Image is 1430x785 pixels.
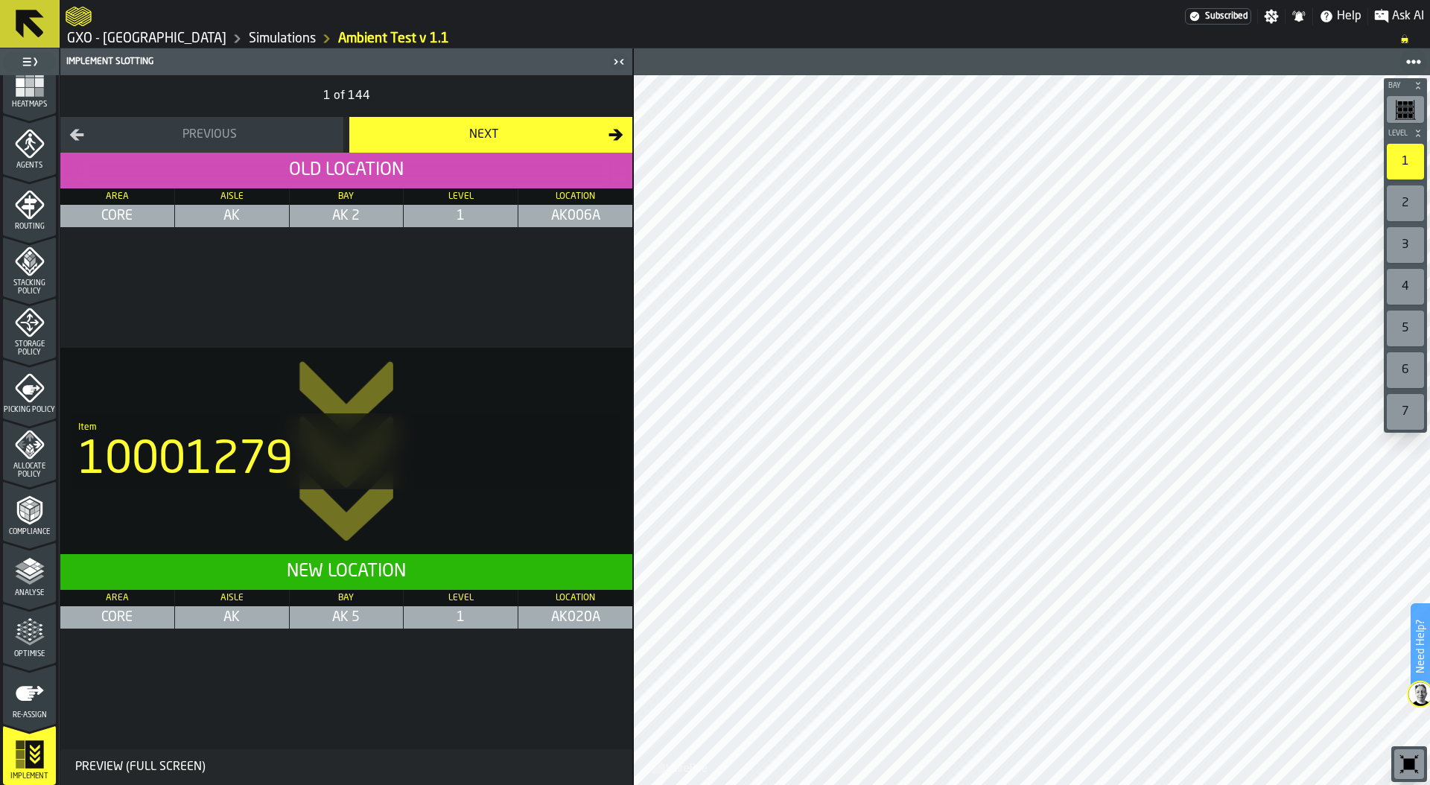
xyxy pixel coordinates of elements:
[1384,182,1427,224] div: button-toolbar-undefined
[3,223,56,231] span: Routing
[3,51,56,72] label: button-toggle-Toggle Full Menu
[448,192,474,201] span: Level
[448,594,474,603] span: Level
[1387,394,1424,430] div: 7
[60,749,220,785] button: button-Preview (Full Screen)
[1337,7,1361,25] span: Help
[1368,7,1430,25] label: button-toggle-Ask AI
[1387,311,1424,346] div: 5
[3,406,56,414] span: Picking Policy
[1286,9,1312,24] label: button-toggle-Notifications
[78,439,614,483] div: 10001279
[3,664,56,724] li: menu Re-assign
[69,758,212,776] div: Preview (Full Screen)
[3,528,56,536] span: Compliance
[1384,141,1427,182] div: button-toolbar-undefined
[1384,308,1427,349] div: button-toolbar-undefined
[60,48,632,75] header: Implement Slotting
[3,711,56,719] span: Re-assign
[608,53,629,71] label: button-toggle-Close me
[1387,144,1424,179] div: 1
[1185,8,1251,25] div: Menu Subscription
[3,463,56,479] span: Allocate Policy
[60,153,632,188] h2: Old Location
[3,589,56,597] span: Analyse
[3,115,56,174] li: menu Agents
[407,208,515,224] span: 1
[349,117,632,153] button: button-Next
[358,126,608,144] div: Next
[66,30,1424,48] nav: Breadcrumb
[338,31,449,47] a: link-to-/wh/i/ae0cd702-8cb1-4091-b3be-0aee77957c79/simulations/ac9e4d6c-4746-4476-97db-bc606d24e05f
[3,298,56,357] li: menu Storage Policy
[60,117,343,153] button: button-Previous
[1384,93,1427,126] div: button-toolbar-undefined
[3,650,56,658] span: Optimise
[3,481,56,541] li: menu Compliance
[3,542,56,602] li: menu Analyse
[63,208,171,224] span: CORE
[60,554,632,590] header: New Location
[3,237,56,296] li: menu Stacking Policy
[407,609,515,626] span: 1
[3,162,56,170] span: Agents
[178,208,286,224] span: AK
[1205,11,1248,22] span: Subscribed
[63,609,171,626] span: CORE
[1391,746,1427,782] div: button-toolbar-undefined
[3,772,56,781] span: Implement
[3,359,56,419] li: menu Picking Policy
[1384,224,1427,266] div: button-toolbar-undefined
[1313,7,1367,25] label: button-toggle-Help
[1392,7,1424,25] span: Ask AI
[3,340,56,357] span: Storage Policy
[1258,9,1285,24] label: button-toggle-Settings
[1387,352,1424,388] div: 6
[3,279,56,296] span: Stacking Policy
[67,31,226,47] a: link-to-/wh/i/ae0cd702-8cb1-4091-b3be-0aee77957c79
[1384,266,1427,308] div: button-toolbar-undefined
[1384,349,1427,391] div: button-toolbar-undefined
[1387,185,1424,221] div: 2
[1385,130,1411,138] span: Level
[106,192,129,201] span: Area
[1385,82,1411,90] span: Bay
[556,594,595,603] span: Location
[220,192,244,201] span: Aisle
[521,609,629,626] span: AK020A
[521,208,629,224] span: AK006A
[84,126,334,144] div: Previous
[556,192,595,201] span: Location
[1397,752,1421,776] svg: Reset zoom and position
[3,420,56,480] li: menu Allocate Policy
[60,75,632,117] div: 1 of 144
[1412,605,1429,688] label: Need Help?
[178,609,286,626] span: AK
[3,101,56,109] span: Heatmaps
[63,57,608,67] div: Implement Slotting
[1384,126,1427,141] button: button-
[220,594,244,603] span: Aisle
[1384,391,1427,433] div: button-toolbar-undefined
[249,31,316,47] a: link-to-/wh/i/ae0cd702-8cb1-4091-b3be-0aee77957c79
[3,603,56,663] li: menu Optimise
[3,54,56,113] li: menu Heatmaps
[66,3,92,30] a: logo-header
[78,422,614,433] div: Item
[106,594,129,603] span: Area
[1185,8,1251,25] a: link-to-/wh/i/ae0cd702-8cb1-4091-b3be-0aee77957c79/settings/billing
[1384,78,1427,93] button: button-
[637,752,721,782] a: logo-header
[1387,227,1424,263] div: 3
[3,176,56,235] li: menu Routing
[3,725,56,785] li: menu Implement
[1387,269,1424,305] div: 4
